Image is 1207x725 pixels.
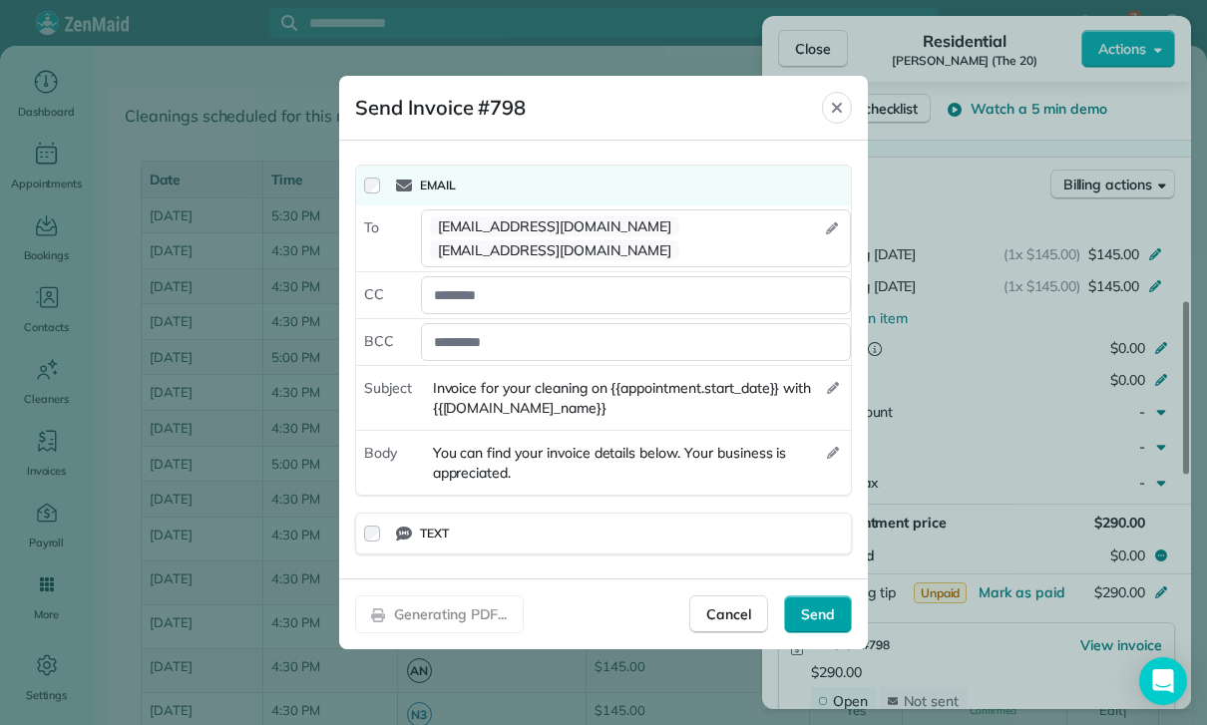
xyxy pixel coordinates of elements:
span: Send [801,604,835,624]
span: Body [364,443,421,463]
span: Text [420,526,449,542]
span: To [364,217,421,237]
button: You can find your invoice details below. Your business is appreciated. [421,435,851,491]
button: Send [784,595,852,633]
span: Subject [364,378,421,398]
span: CC [364,284,421,304]
span: Invoice for your cleaning on {{appointment.start_date}} with {{[DOMAIN_NAME]_name}} [421,378,827,418]
span: [EMAIL_ADDRESS][DOMAIN_NAME] [434,216,675,236]
button: Generating PDF... [355,595,524,633]
span: [EMAIL_ADDRESS][DOMAIN_NAME] [434,240,675,260]
span: Cancel [706,604,751,624]
button: Cancel [689,595,768,633]
span: BCC [364,331,421,351]
span: Send Invoice #798 [355,95,526,120]
button: Invoice for your cleaning on {{appointment.start_date}} with {{[DOMAIN_NAME]_name}} [421,378,839,418]
span: Generating PDF... [394,604,507,624]
span: Email [420,178,456,193]
span: You can find your invoice details below. Your business is appreciated. [433,444,787,482]
button: [EMAIL_ADDRESS][DOMAIN_NAME][EMAIL_ADDRESS][DOMAIN_NAME] [421,209,851,267]
button: Close [822,92,852,124]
